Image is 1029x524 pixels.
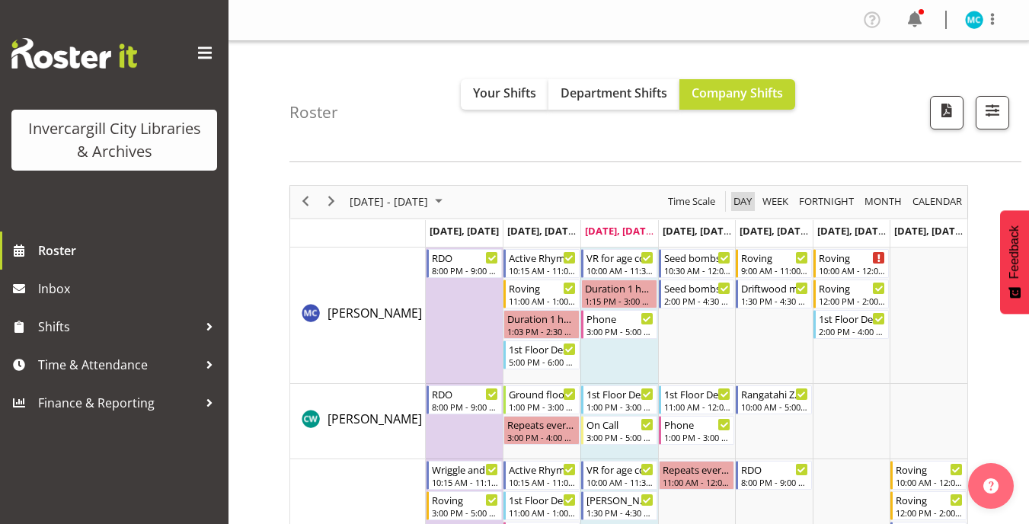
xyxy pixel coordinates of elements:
div: Chamique Mamolo"s event - Roving Begin From Monday, September 22, 2025 at 3:00:00 PM GMT+12:00 En... [427,491,503,520]
span: [DATE], [DATE] [740,224,809,238]
span: [DATE], [DATE] [817,224,887,238]
button: Your Shifts [461,79,548,110]
h4: Roster [289,104,338,121]
span: [DATE], [DATE] [663,224,732,238]
div: Chamique Mamolo"s event - Wriggle and Rhyme Begin From Monday, September 22, 2025 at 10:15:00 AM ... [427,461,503,490]
span: Feedback [1008,225,1021,279]
span: [PERSON_NAME] [328,411,422,427]
span: [DATE], [DATE] [585,224,654,238]
span: Finance & Reporting [38,391,198,414]
div: Chamique Mamolo"s event - Arty Arvo - Canvases Begin From Wednesday, September 24, 2025 at 1:30:0... [581,491,657,520]
div: On Call [586,417,654,432]
div: 10:00 AM - 11:30 AM [586,476,654,488]
div: Repeats every [DATE] - [PERSON_NAME] [507,417,576,432]
span: [DATE], [DATE] [430,224,499,238]
div: 8:00 PM - 9:00 PM [432,264,499,276]
div: 3:00 PM - 4:00 PM [507,431,576,443]
span: Time Scale [666,192,717,211]
span: calendar [911,192,963,211]
div: 1:00 PM - 3:00 PM [586,401,654,413]
div: 2:00 PM - 4:30 PM [664,295,731,307]
div: 1:15 PM - 3:00 PM [585,295,654,307]
div: 1st Floor Desk [509,341,576,356]
div: 10:00 AM - 12:00 PM [896,476,963,488]
td: Aurora Catu resource [290,248,426,384]
div: 11:00 AM - 12:00 PM [663,476,731,488]
div: 1:30 PM - 4:30 PM [586,506,654,519]
button: Filter Shifts [976,96,1009,129]
div: Aurora Catu"s event - Seed bombs Begin From Thursday, September 25, 2025 at 10:30:00 AM GMT+12:00... [659,249,735,278]
div: VR for age concern [586,462,654,477]
div: RDO [432,386,499,401]
button: September 2025 [347,192,449,211]
div: Seed bombs [664,280,731,296]
div: 11:00 AM - 12:00 PM [664,401,731,413]
div: Driftwood mobiles [741,280,808,296]
div: September 22 - 28, 2025 [344,186,452,218]
div: Seed bombs [664,250,731,265]
div: 1:03 PM - 2:30 PM [507,325,576,337]
div: 10:30 AM - 12:00 PM [664,264,731,276]
span: Month [863,192,903,211]
div: 11:00 AM - 1:00 PM [509,295,576,307]
div: Active Rhyming [509,250,576,265]
div: 1st Floor Desk [819,311,886,326]
div: 10:00 AM - 12:00 PM [819,264,886,276]
a: [PERSON_NAME] [328,304,422,322]
div: Roving [896,462,963,477]
div: 8:00 PM - 9:00 PM [432,401,499,413]
div: 1st Floor Desk [509,492,576,507]
button: Company Shifts [679,79,795,110]
span: Company Shifts [692,85,783,101]
button: Download a PDF of the roster according to the set date range. [930,96,963,129]
div: Ground floor Help Desk [509,386,576,401]
div: Aurora Catu"s event - 1st Floor Desk Begin From Saturday, September 27, 2025 at 2:00:00 PM GMT+12... [813,310,890,339]
div: Catherine Wilson"s event - Phone Begin From Thursday, September 25, 2025 at 1:00:00 PM GMT+12:00 ... [659,416,735,445]
button: Fortnight [797,192,857,211]
div: 1:30 PM - 4:30 PM [741,295,808,307]
div: Roving [819,280,886,296]
div: 2:00 PM - 4:00 PM [819,325,886,337]
div: Aurora Catu"s event - Active Rhyming Begin From Tuesday, September 23, 2025 at 10:15:00 AM GMT+12... [503,249,580,278]
div: VR for age concern [586,250,654,265]
div: Chamique Mamolo"s event - Active Rhyming Begin From Tuesday, September 23, 2025 at 10:15:00 AM GM... [503,461,580,490]
div: Aurora Catu"s event - 1st Floor Desk Begin From Tuesday, September 23, 2025 at 5:00:00 PM GMT+12:... [503,340,580,369]
div: Chamique Mamolo"s event - Roving Begin From Sunday, September 28, 2025 at 10:00:00 AM GMT+13:00 E... [890,461,967,490]
div: Aurora Catu"s event - Roving Begin From Saturday, September 27, 2025 at 10:00:00 AM GMT+12:00 End... [813,249,890,278]
div: 10:15 AM - 11:00 AM [509,476,576,488]
button: Time Scale [666,192,718,211]
span: Time & Attendance [38,353,198,376]
button: Month [910,192,965,211]
img: michelle-cunningham11683.jpg [965,11,983,29]
div: 3:00 PM - 5:00 PM [586,431,654,443]
div: Catherine Wilson"s event - Repeats every tuesday - Catherine Wilson Begin From Tuesday, September... [503,416,580,445]
div: Aurora Catu"s event - Seed bombs Begin From Thursday, September 25, 2025 at 2:00:00 PM GMT+12:00 ... [659,280,735,308]
span: Department Shifts [561,85,667,101]
div: 3:00 PM - 5:00 PM [586,325,654,337]
span: [DATE] - [DATE] [348,192,430,211]
button: Next [321,192,342,211]
div: 8:00 PM - 9:00 PM [741,476,808,488]
div: Roving [819,250,886,265]
div: Chamique Mamolo"s event - Roving Begin From Sunday, September 28, 2025 at 12:00:00 PM GMT+13:00 E... [890,491,967,520]
div: Catherine Wilson"s event - 1st Floor Desk Begin From Thursday, September 25, 2025 at 11:00:00 AM ... [659,385,735,414]
button: Previous [296,192,316,211]
div: Catherine Wilson"s event - On Call Begin From Wednesday, September 24, 2025 at 3:00:00 PM GMT+12:... [581,416,657,445]
div: Phone [664,417,731,432]
div: 1:00 PM - 3:00 PM [664,431,731,443]
div: previous period [292,186,318,218]
div: 10:00 AM - 11:30 AM [586,264,654,276]
div: Catherine Wilson"s event - Ground floor Help Desk Begin From Tuesday, September 23, 2025 at 1:00:... [503,385,580,414]
span: [DATE], [DATE] [507,224,577,238]
button: Timeline Week [760,192,791,211]
span: Roster [38,239,221,262]
div: Roving [741,250,808,265]
div: Catherine Wilson"s event - RDO Begin From Monday, September 22, 2025 at 8:00:00 PM GMT+12:00 Ends... [427,385,503,414]
div: Aurora Catu"s event - Phone Begin From Wednesday, September 24, 2025 at 3:00:00 PM GMT+12:00 Ends... [581,310,657,339]
div: Duration 1 hours - [PERSON_NAME] [585,280,654,296]
div: 1st Floor Desk [586,386,654,401]
div: Invercargill City Libraries & Archives [27,117,202,163]
img: help-xxl-2.png [983,478,999,494]
div: Catherine Wilson"s event - 1st Floor Desk Begin From Wednesday, September 24, 2025 at 1:00:00 PM ... [581,385,657,414]
span: Fortnight [797,192,855,211]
